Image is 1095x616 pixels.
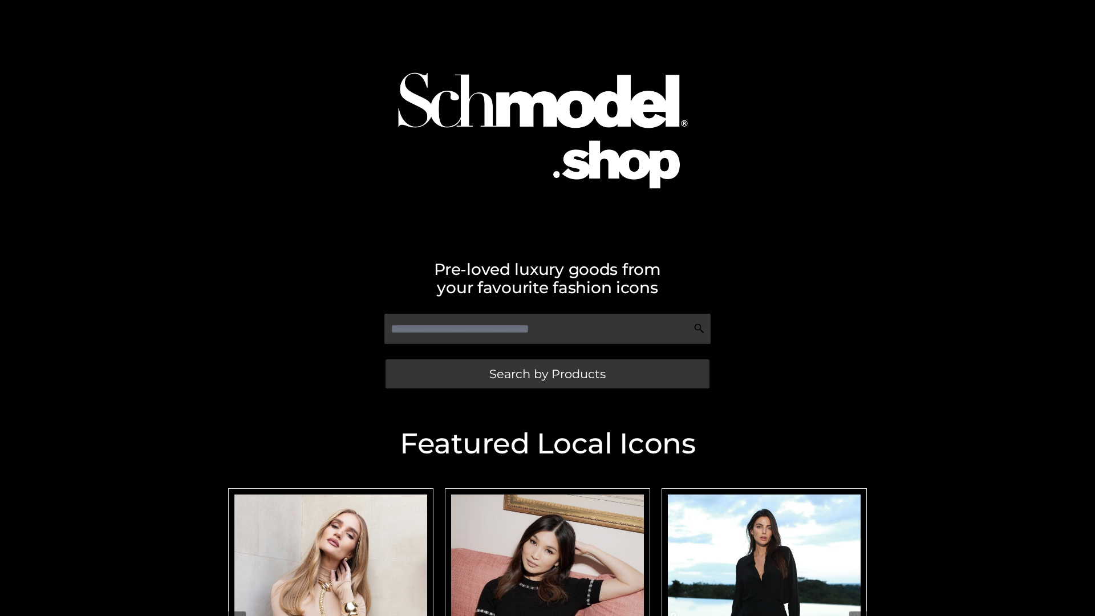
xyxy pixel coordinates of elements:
h2: Pre-loved luxury goods from your favourite fashion icons [222,260,873,297]
h2: Featured Local Icons​ [222,429,873,458]
span: Search by Products [489,368,606,380]
a: Search by Products [386,359,709,388]
img: Search Icon [693,323,705,334]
